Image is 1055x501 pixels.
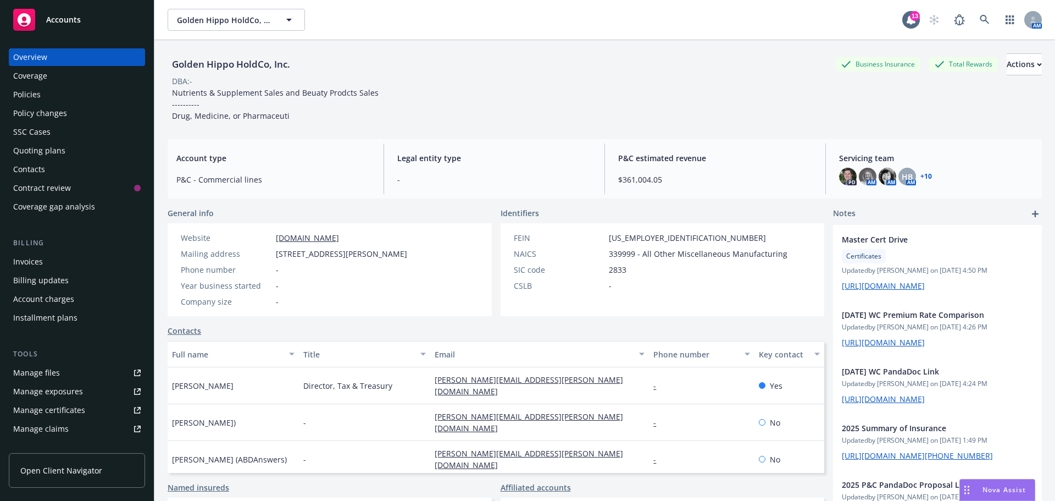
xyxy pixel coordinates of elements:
div: Drag to move [960,480,974,500]
a: Quoting plans [9,142,145,159]
div: Key contact [759,349,808,360]
span: [DATE] WC PandaDoc Link [842,366,1004,377]
div: Total Rewards [929,57,998,71]
span: Nova Assist [982,485,1026,494]
span: 339999 - All Other Miscellaneous Manufacturing [609,248,787,260]
div: Email [435,349,632,360]
a: Coverage gap analysis [9,198,145,216]
span: Updated by [PERSON_NAME] on [DATE] 4:26 PM [842,322,1033,332]
div: Invoices [13,253,43,271]
span: HB [902,171,913,183]
span: Identifiers [501,207,539,219]
span: [PERSON_NAME] (ABDAnswers) [172,454,287,465]
span: P&C - Commercial lines [176,174,370,185]
div: Company size [181,296,271,307]
span: - [303,417,306,428]
div: Overview [13,48,47,66]
span: No [770,454,780,465]
button: Email [430,341,649,367]
a: Search [974,9,996,31]
div: Full name [172,349,282,360]
a: Manage certificates [9,401,145,419]
div: Year business started [181,280,271,291]
a: Policies [9,86,145,103]
div: Installment plans [13,309,77,327]
button: Full name [168,341,299,367]
a: [DOMAIN_NAME] [276,233,339,243]
button: Key contact [754,341,824,367]
a: [PERSON_NAME][EMAIL_ADDRESS][PERSON_NAME][DOMAIN_NAME] [435,375,623,397]
div: Contacts [13,161,45,178]
div: Manage exposures [13,383,83,400]
span: Notes [833,207,856,221]
div: Manage files [13,364,60,382]
span: Open Client Navigator [20,465,102,476]
a: Manage exposures [9,383,145,400]
a: Installment plans [9,309,145,327]
div: 2025 Summary of InsuranceUpdatedby [PERSON_NAME] on [DATE] 1:49 PM[URL][DOMAIN_NAME][PHONE_NUMBER] [833,414,1042,470]
span: Legal entity type [397,152,591,164]
div: Title [303,349,414,360]
div: DBA: - [172,75,192,87]
span: General info [168,207,214,219]
a: Billing updates [9,272,145,289]
span: Account type [176,152,370,164]
a: [URL][DOMAIN_NAME][PHONE_NUMBER] [842,450,993,461]
div: 13 [910,11,920,21]
span: Accounts [46,15,81,24]
span: Yes [770,380,782,392]
div: Manage certificates [13,401,85,419]
div: Actions [1007,54,1042,75]
a: Report a Bug [948,9,970,31]
button: Phone number [649,341,754,367]
span: - [276,264,279,276]
span: Updated by [PERSON_NAME] on [DATE] 4:50 PM [842,266,1033,276]
div: Quoting plans [13,142,65,159]
div: Manage BORs [13,439,65,456]
a: Affiliated accounts [501,482,571,493]
a: Overview [9,48,145,66]
div: Manage claims [13,420,69,438]
div: SIC code [514,264,604,276]
div: Coverage [13,67,47,85]
a: Start snowing [923,9,945,31]
a: Manage BORs [9,439,145,456]
div: [DATE] WC Premium Rate ComparisonUpdatedby [PERSON_NAME] on [DATE] 4:26 PM[URL][DOMAIN_NAME] [833,300,1042,357]
a: SSC Cases [9,123,145,141]
button: Title [299,341,430,367]
a: Accounts [9,4,145,35]
a: - [653,381,665,391]
span: Director, Tax & Treasury [303,380,392,392]
span: - [609,280,612,291]
span: [PERSON_NAME]) [172,417,236,428]
a: Manage files [9,364,145,382]
button: Actions [1007,53,1042,75]
div: Billing updates [13,272,69,289]
div: Phone number [653,349,737,360]
div: Website [181,232,271,244]
a: add [1029,207,1042,221]
span: - [303,454,306,465]
span: [PERSON_NAME] [172,380,234,392]
span: $361,004.05 [618,174,812,185]
span: No [770,417,780,428]
a: [PERSON_NAME][EMAIL_ADDRESS][PERSON_NAME][DOMAIN_NAME] [435,448,623,470]
a: Contacts [168,325,201,337]
div: Billing [9,238,145,249]
a: Account charges [9,290,145,308]
a: Contacts [9,161,145,178]
div: Account charges [13,290,74,308]
img: photo [879,168,896,185]
a: Contract review [9,179,145,197]
a: - [653,454,665,465]
span: P&C estimated revenue [618,152,812,164]
div: Golden Hippo HoldCo, Inc. [168,57,295,71]
a: [URL][DOMAIN_NAME] [842,394,925,404]
div: Business Insurance [836,57,920,71]
div: Phone number [181,264,271,276]
span: Certificates [846,251,881,261]
span: 2025 P&C PandaDoc Proposal Link [842,479,1004,491]
span: - [276,296,279,307]
span: Updated by [PERSON_NAME] on [DATE] 4:24 PM [842,379,1033,389]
